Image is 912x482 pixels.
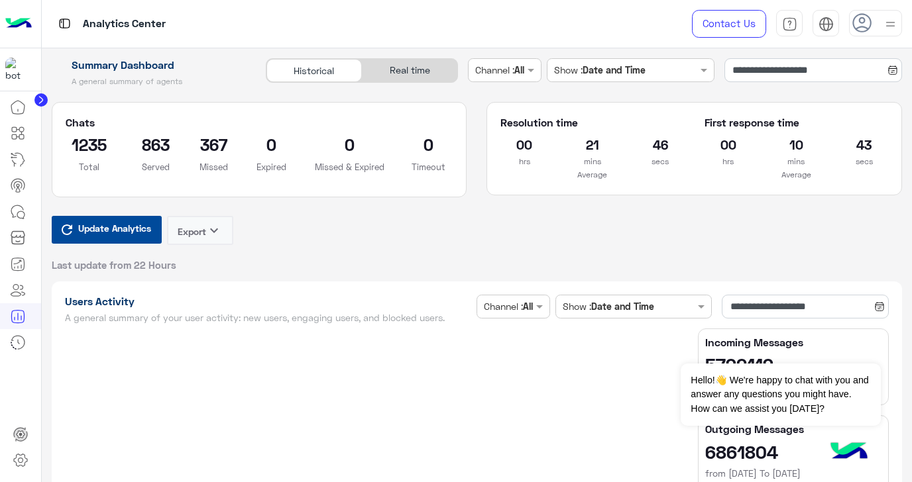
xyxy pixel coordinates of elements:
p: hrs [500,155,548,168]
img: tab [819,17,834,32]
h2: 1235 [66,134,113,155]
p: secs [636,155,684,168]
h2: 367 [199,134,228,155]
h5: A general summary of agents [52,76,251,87]
p: Total [66,160,113,173]
a: tab [776,10,803,38]
h2: 46 [636,134,684,155]
p: hrs [705,155,752,168]
h5: A general summary of your user activity: new users, engaging users, and blocked users. [65,313,472,323]
img: tab [782,17,797,32]
p: Missed & Expired [315,160,384,173]
img: hulul-logo.png [826,429,872,475]
img: Logo [5,10,32,38]
h2: 6861804 [705,441,882,462]
h2: 10 [772,134,820,155]
h6: from [DATE] To [DATE] [705,467,882,480]
p: Expired [248,160,295,173]
p: Timeout [404,160,453,173]
h1: Users Activity [65,295,472,308]
h2: 0 [248,134,295,155]
p: Served [133,160,180,173]
p: Average [500,168,684,181]
h5: Resolution time [500,116,684,129]
a: Contact Us [692,10,766,38]
span: Update Analytics [75,219,154,237]
div: Real time [362,59,457,82]
p: Missed [199,160,228,173]
h2: 863 [133,134,180,155]
h2: 21 [569,134,616,155]
h5: Chats [66,116,453,129]
h2: 0 [315,134,384,155]
p: mins [772,155,820,168]
p: secs [840,155,888,168]
img: 1403182699927242 [5,58,29,81]
h5: Outgoing Messages [705,422,882,436]
p: mins [569,155,616,168]
img: tab [56,15,73,32]
h2: 00 [500,134,548,155]
i: keyboard_arrow_down [206,222,222,238]
button: Exportkeyboard_arrow_down [167,216,233,245]
span: Hello!👋 We're happy to chat with you and answer any questions you might have. How can we assist y... [681,363,880,426]
span: Last update from 22 Hours [52,258,176,271]
div: Historical [266,59,362,82]
h1: Summary Dashboard [52,58,251,72]
h5: First response time [705,116,888,129]
p: Average [705,168,888,181]
button: Update Analytics [52,216,162,244]
h2: 0 [404,134,453,155]
h2: 43 [840,134,888,155]
h2: 00 [705,134,752,155]
img: profile [882,16,899,32]
p: Analytics Center [83,15,166,33]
